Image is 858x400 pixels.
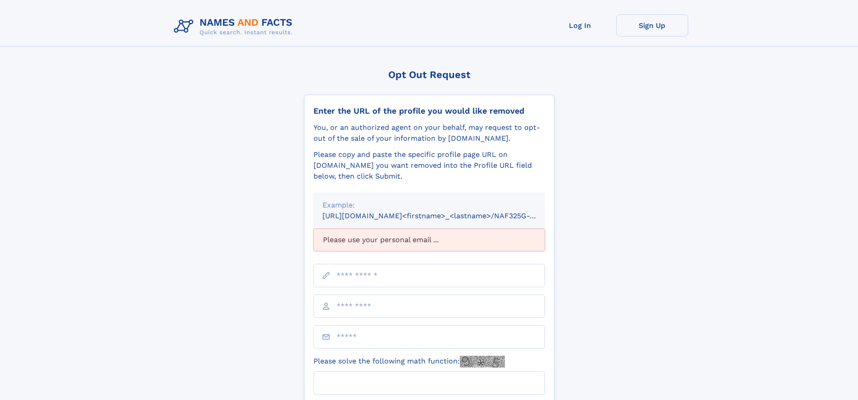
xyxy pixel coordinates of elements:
a: Sign Up [616,14,688,37]
img: Logo Names and Facts [170,14,300,39]
a: Log In [544,14,616,37]
div: Enter the URL of the profile you would like removed [313,106,545,116]
div: Please copy and paste the specific profile page URL on [DOMAIN_NAME] you want removed into the Pr... [313,149,545,182]
div: Example: [322,200,536,211]
div: Please use your personal email ... [313,229,545,251]
small: [URL][DOMAIN_NAME]<firstname>_<lastname>/NAF325G-xxxxxxxx [322,211,562,220]
div: You, or an authorized agent on your behalf, may request to opt-out of the sale of your informatio... [313,122,545,144]
div: Opt Out Request [304,69,554,80]
label: Please solve the following math function: [313,356,505,368]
